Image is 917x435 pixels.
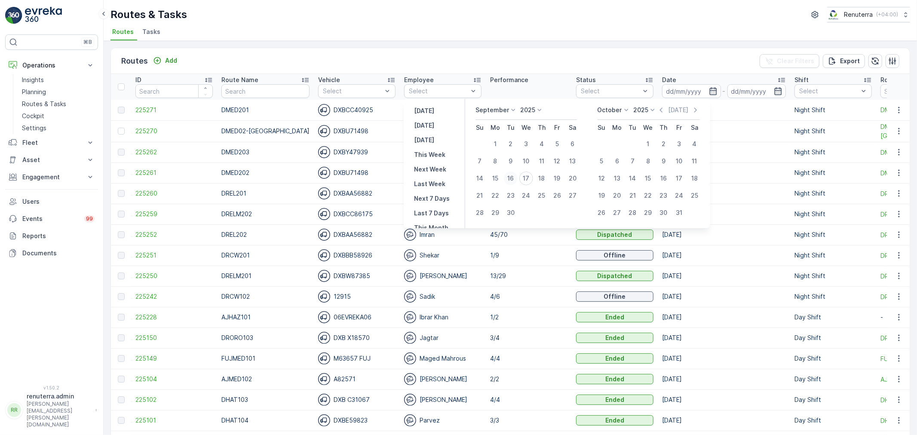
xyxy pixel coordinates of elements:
[641,206,655,220] div: 29
[840,57,860,65] p: Export
[549,120,565,135] th: Friday
[221,76,258,84] p: Route Name
[823,54,865,68] button: Export
[22,100,66,108] p: Routes & Tasks
[221,148,310,156] p: DMED203
[5,210,98,227] a: Events99
[404,352,416,365] img: svg%3e
[595,206,609,220] div: 26
[318,187,330,199] img: svg%3e
[135,395,213,404] span: 225102
[473,172,487,185] div: 14
[18,74,98,86] a: Insights
[727,84,786,98] input: dd/mm/yyyy
[794,251,872,260] p: Night Shift
[535,137,549,151] div: 4
[22,138,81,147] p: Fleet
[844,10,873,19] p: Renuterra
[504,137,518,151] div: 2
[404,394,416,406] img: svg%3e
[605,395,624,404] p: Ended
[672,172,686,185] div: 17
[610,172,624,185] div: 13
[672,154,686,168] div: 10
[318,414,330,426] img: svg%3e
[221,272,310,280] p: DRELM201
[626,154,640,168] div: 7
[404,291,416,303] img: svg%3e
[688,137,702,151] div: 4
[318,311,330,323] img: svg%3e
[135,272,213,280] a: 225250
[318,125,396,137] div: DXBU71498
[404,229,416,241] img: svg%3e
[657,154,671,168] div: 9
[672,189,686,202] div: 24
[22,214,79,223] p: Events
[135,313,213,322] span: 225228
[658,348,790,369] td: [DATE]
[5,392,98,428] button: RRrenuterra.admin[PERSON_NAME][EMAIL_ADDRESS][PERSON_NAME][DOMAIN_NAME]
[318,146,330,158] img: svg%3e
[576,230,653,240] button: Dispatched
[576,76,596,84] p: Status
[658,224,790,245] td: [DATE]
[411,135,438,145] button: Tomorrow
[135,354,213,363] a: 225149
[595,189,609,202] div: 19
[794,148,872,156] p: Night Shift
[22,156,81,164] p: Asset
[135,251,213,260] span: 225251
[610,154,624,168] div: 6
[472,120,488,135] th: Sunday
[794,127,872,135] p: Night Shift
[503,120,518,135] th: Tuesday
[550,172,564,185] div: 19
[626,206,640,220] div: 28
[519,154,533,168] div: 10
[504,206,518,220] div: 30
[404,249,416,261] img: svg%3e
[18,86,98,98] a: Planning
[5,168,98,186] button: Engagement
[610,120,625,135] th: Monday
[404,229,482,241] div: Imran
[221,168,310,177] p: DMED202
[626,172,640,185] div: 14
[794,106,872,114] p: Night Shift
[5,193,98,210] a: Users
[799,87,859,95] p: Select
[581,87,640,95] p: Select
[135,292,213,301] a: 225242
[490,292,567,301] p: 4/6
[490,251,567,260] p: 1/9
[662,76,676,84] p: Date
[473,206,487,220] div: 28
[318,104,396,116] div: DXBCC40925
[604,292,626,301] p: Offline
[605,313,624,322] p: Ended
[221,189,310,198] p: DREL201
[404,270,416,282] img: svg%3e
[118,190,125,197] div: Toggle Row Selected
[135,416,213,425] a: 225101
[488,206,502,220] div: 29
[658,142,790,162] td: [DATE]
[518,120,534,135] th: Wednesday
[488,120,503,135] th: Monday
[135,148,213,156] a: 225262
[610,189,624,202] div: 20
[658,328,790,348] td: [DATE]
[5,134,98,151] button: Fleet
[566,189,580,202] div: 27
[135,84,213,98] input: Search
[318,352,330,365] img: svg%3e
[221,292,310,301] p: DRCW102
[605,375,624,383] p: Ended
[626,189,640,202] div: 21
[318,249,396,261] div: DXBBB58926
[880,76,913,84] p: Route Plan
